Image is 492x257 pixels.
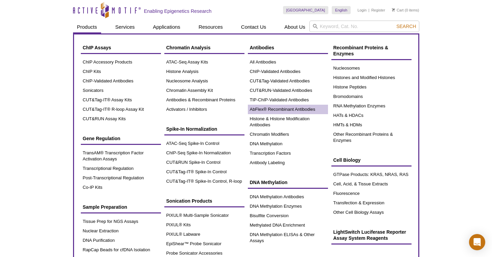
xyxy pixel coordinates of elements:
[392,8,404,12] a: Cart
[248,86,328,95] a: CUT&RUN-Validated Antibodies
[248,230,328,246] a: DNA Methylation ELISAs & Other Assays
[392,6,419,14] li: (0 items)
[248,130,328,139] a: Chromatin Modifiers
[237,21,270,33] a: Contact Us
[331,120,412,130] a: HMTs & HDMs
[331,82,412,92] a: Histone Peptides
[164,67,244,76] a: Histone Analysis
[164,167,244,177] a: CUT&Tag-IT® Spike-In Control
[81,67,161,76] a: ChIP Kits
[194,21,227,33] a: Resources
[250,45,274,50] span: Antibodies
[73,21,101,33] a: Products
[248,202,328,211] a: DNA Methylation Enzymes
[164,177,244,186] a: CUT&Tag-IT® Spike-In Control, R-loop
[331,41,412,60] a: Recombinant Proteins & Enzymes
[280,21,309,33] a: About Us
[331,111,412,120] a: HATs & HDACs
[164,76,244,86] a: Nucleosome Analysis
[81,114,161,124] a: CUT&RUN Assay Kits
[81,226,161,236] a: Nuclear Extraction
[164,230,244,239] a: PIXUL® Labware
[81,76,161,86] a: ChIP-Validated Antibodies
[248,139,328,149] a: DNA Methylation
[83,45,111,50] span: ChIP Assays
[331,63,412,73] a: Nucleosomes
[248,221,328,230] a: Methylated DNA Enrichment
[331,92,412,101] a: Bromodomains
[331,226,412,245] a: LightSwitch Luciferase Reporter Assay System Reagents
[81,217,161,226] a: Tissue Prep for NGS Assays
[81,173,161,183] a: Post-Transcriptional Regulation
[283,6,329,14] a: [GEOGRAPHIC_DATA]
[248,149,328,158] a: Transcription Factors
[81,86,161,95] a: Sonicators
[248,176,328,189] a: DNA Methylation
[81,57,161,67] a: ChIP Accessory Products
[81,95,161,105] a: CUT&Tag-IT® Assay Kits
[164,220,244,230] a: PIXUL® Kits
[392,8,395,11] img: Your Cart
[331,154,412,166] a: Cell Biology
[333,157,361,163] span: Cell Biology
[331,130,412,145] a: Other Recombinant Proteins & Enzymes
[81,132,161,145] a: Gene Regulation
[164,211,244,220] a: PIXUL® Multi-Sample Sonicator
[369,6,370,14] li: |
[81,105,161,114] a: CUT&Tag-IT® R-loop Assay Kit
[332,6,351,14] a: English
[333,45,389,56] span: Recombinant Proteins & Enzymes
[248,192,328,202] a: DNA Methylation Antibodies
[164,105,244,114] a: Activators / Inhibitors
[164,86,244,95] a: Chromatin Assembly Kit
[81,183,161,192] a: Co-IP Kits
[396,24,416,29] span: Search
[371,8,385,12] a: Register
[248,105,328,114] a: AbFlex® Recombinant Antibodies
[248,57,328,67] a: All Antibodies
[250,180,287,185] span: DNA Methylation
[81,41,161,54] a: ChIP Assays
[83,136,120,141] span: Gene Regulation
[164,57,244,67] a: ATAC-Seq Assay Kits
[469,234,485,250] div: Open Intercom Messenger
[81,245,161,255] a: RapCap Beads for cfDNA Isolation
[248,76,328,86] a: CUT&Tag-Validated Antibodies
[331,101,412,111] a: RNA Methylation Enzymes
[149,21,184,33] a: Applications
[81,148,161,164] a: TransAM® Transcription Factor Activation Assays
[144,8,212,14] h2: Enabling Epigenetics Research
[81,236,161,245] a: DNA Purification
[248,158,328,168] a: Antibody Labeling
[331,73,412,82] a: Histones and Modified Histones
[164,239,244,249] a: EpiShear™ Probe Sonicator
[164,158,244,167] a: CUT&RUN Spike-In Control
[331,208,412,217] a: Other Cell Biology Assays
[81,201,161,213] a: Sample Preparation
[164,41,244,54] a: Chromatin Analysis
[248,211,328,221] a: Bisulfite Conversion
[166,126,217,132] span: Spike-In Normalization
[394,23,418,29] button: Search
[309,21,419,32] input: Keyword, Cat. No.
[331,179,412,189] a: Cell, Acid, & Tissue Extracts
[164,123,244,135] a: Spike-In Normalization
[164,95,244,105] a: Antibodies & Recombinant Proteins
[166,45,211,50] span: Chromatin Analysis
[164,139,244,148] a: ATAC-Seq Spike-In Control
[331,170,412,179] a: GTPase Products: KRAS, NRAS, RAS
[333,229,406,241] span: LightSwitch Luciferase Reporter Assay System Reagents
[248,41,328,54] a: Antibodies
[331,198,412,208] a: Transfection & Expression
[164,195,244,207] a: Sonication Products
[81,164,161,173] a: Transcriptional Regulation
[83,204,127,210] span: Sample Preparation
[111,21,139,33] a: Services
[164,148,244,158] a: ChIP-Seq Spike-In Normalization
[248,95,328,105] a: TIP-ChIP-Validated Antibodies
[331,189,412,198] a: Fluorescence
[357,8,367,12] a: Login
[248,114,328,130] a: Histone & Histone Modification Antibodies
[166,198,212,204] span: Sonication Products
[248,67,328,76] a: ChIP-Validated Antibodies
